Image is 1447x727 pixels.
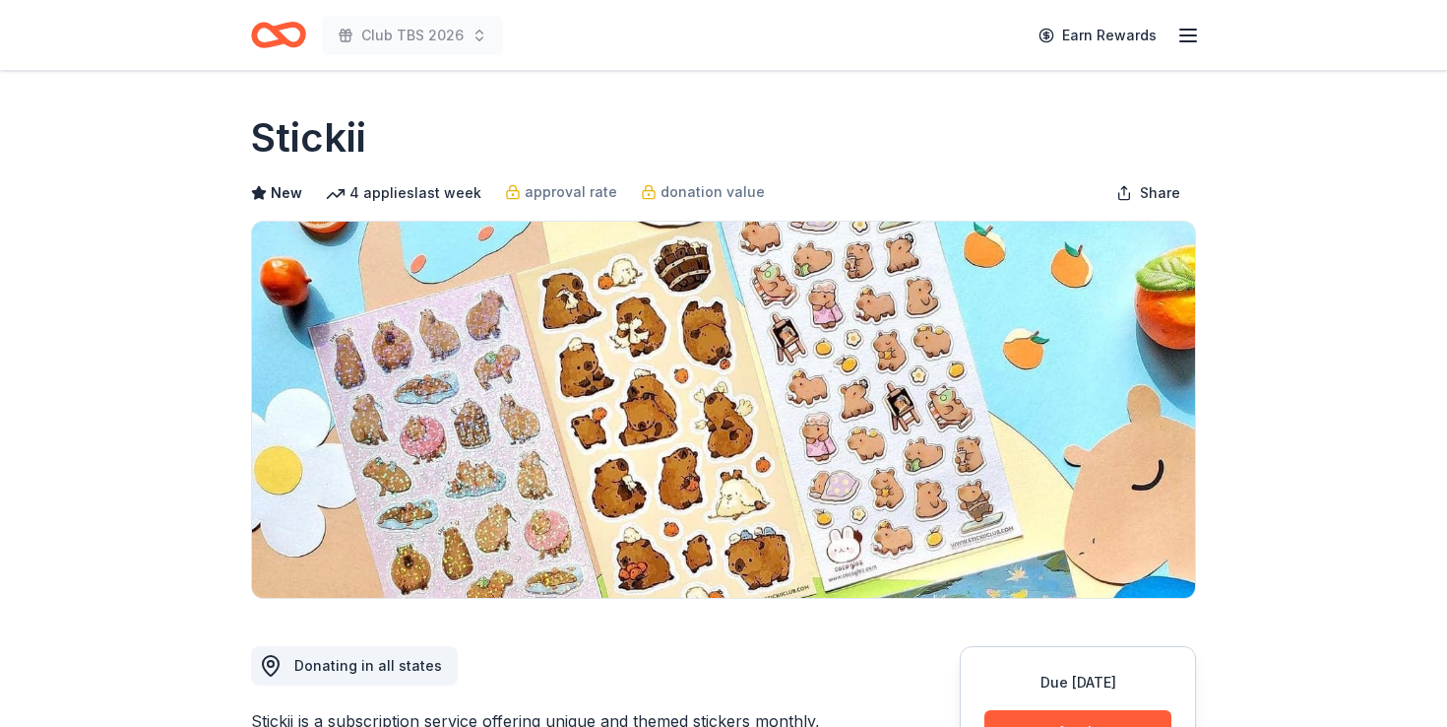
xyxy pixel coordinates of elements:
[661,180,765,204] span: donation value
[1140,181,1180,205] span: Share
[1027,18,1168,53] a: Earn Rewards
[271,181,302,205] span: New
[294,657,442,674] span: Donating in all states
[1101,173,1196,213] button: Share
[505,180,617,204] a: approval rate
[984,671,1171,694] div: Due [DATE]
[252,222,1195,598] img: Image for Stickii
[361,24,464,47] span: Club TBS 2026
[251,110,366,165] h1: Stickii
[322,16,503,55] button: Club TBS 2026
[251,12,306,58] a: Home
[641,180,765,204] a: donation value
[525,180,617,204] span: approval rate
[326,181,481,205] div: 4 applies last week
